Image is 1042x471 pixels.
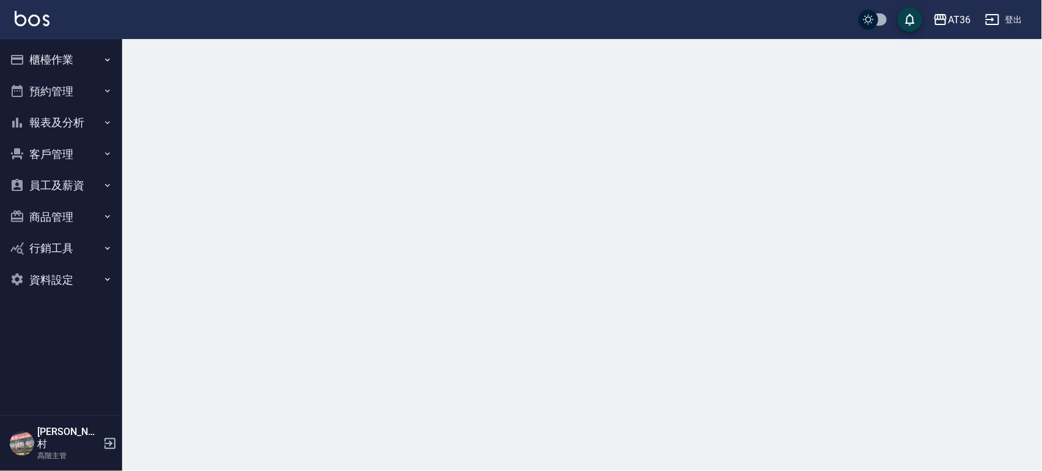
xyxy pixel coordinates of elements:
button: AT36 [928,7,975,32]
div: AT36 [948,12,971,27]
button: 登出 [980,9,1027,31]
button: 預約管理 [5,76,117,107]
button: 櫃檯作業 [5,44,117,76]
button: save [898,7,922,32]
button: 報表及分析 [5,107,117,138]
button: 員工及薪資 [5,170,117,201]
button: 資料設定 [5,264,117,296]
p: 高階主管 [37,450,100,461]
button: 商品管理 [5,201,117,233]
h5: [PERSON_NAME]村 [37,426,100,450]
button: 行銷工具 [5,232,117,264]
img: Logo [15,11,49,26]
button: 客戶管理 [5,138,117,170]
img: Person [10,431,34,456]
